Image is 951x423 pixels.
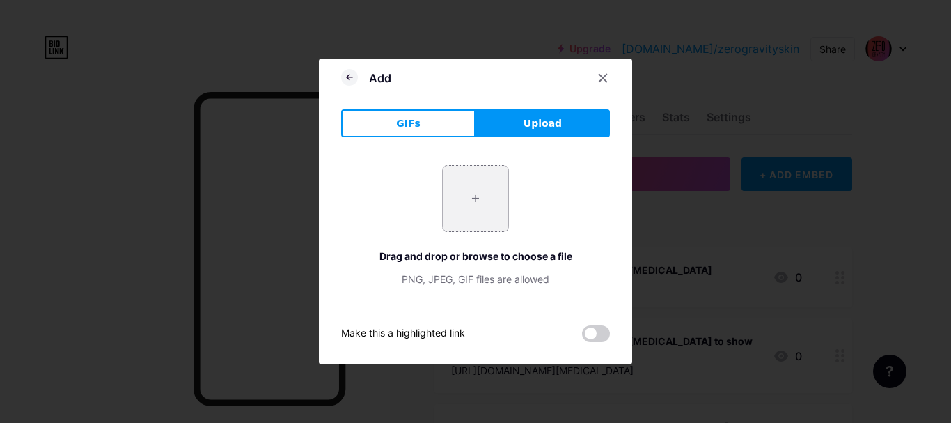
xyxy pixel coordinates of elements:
[369,70,391,86] div: Add
[341,325,465,342] div: Make this a highlighted link
[341,272,610,286] div: PNG, JPEG, GIF files are allowed
[341,249,610,263] div: Drag and drop or browse to choose a file
[396,116,421,131] span: GIFs
[475,109,610,137] button: Upload
[341,109,475,137] button: GIFs
[524,116,562,131] span: Upload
